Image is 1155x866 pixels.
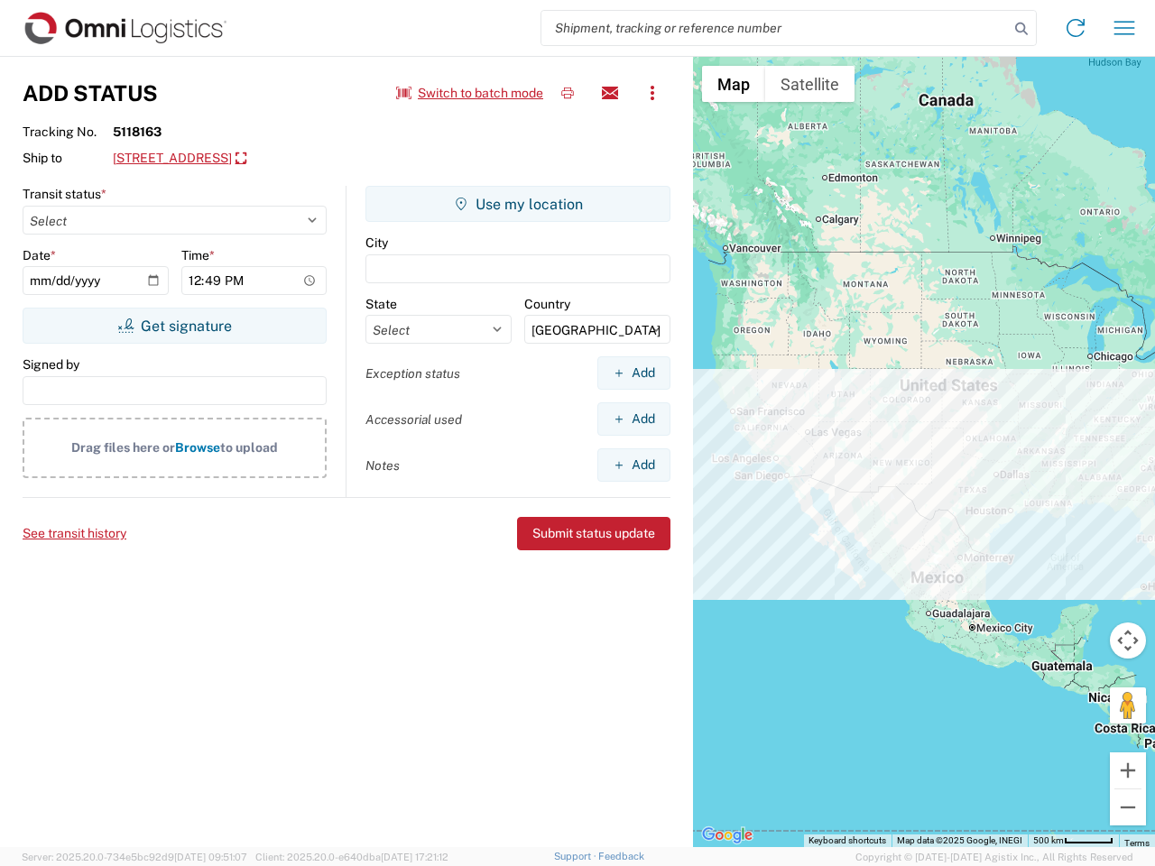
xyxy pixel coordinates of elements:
strong: 5118163 [113,124,162,140]
label: State [365,296,397,312]
button: Add [597,402,670,436]
span: Map data ©2025 Google, INEGI [897,835,1022,845]
label: Notes [365,457,400,474]
span: Copyright © [DATE]-[DATE] Agistix Inc., All Rights Reserved [855,849,1133,865]
span: Server: 2025.20.0-734e5bc92d9 [22,852,247,862]
span: [DATE] 17:21:12 [381,852,448,862]
label: City [365,235,388,251]
label: Exception status [365,365,460,382]
label: Signed by [23,356,79,373]
span: Ship to [23,150,113,166]
button: Switch to batch mode [396,78,543,108]
button: Map camera controls [1110,622,1146,659]
a: Support [554,851,599,861]
button: Drag Pegman onto the map to open Street View [1110,687,1146,723]
a: Feedback [598,851,644,861]
h3: Add Status [23,80,158,106]
button: Zoom out [1110,789,1146,825]
span: 500 km [1033,835,1064,845]
a: [STREET_ADDRESS] [113,143,246,174]
label: Country [524,296,570,312]
button: Use my location [365,186,670,222]
button: Add [597,448,670,482]
button: Keyboard shortcuts [808,834,886,847]
span: [DATE] 09:51:07 [174,852,247,862]
span: Drag files here or [71,440,175,455]
label: Accessorial used [365,411,462,428]
a: Terms [1124,838,1150,848]
input: Shipment, tracking or reference number [541,11,1009,45]
span: Tracking No. [23,124,113,140]
button: Get signature [23,308,327,344]
span: Client: 2025.20.0-e640dba [255,852,448,862]
span: to upload [220,440,278,455]
button: Map Scale: 500 km per 51 pixels [1028,834,1119,847]
button: See transit history [23,519,126,548]
img: Google [698,824,757,847]
a: Open this area in Google Maps (opens a new window) [698,824,757,847]
span: Browse [175,440,220,455]
button: Submit status update [517,517,670,550]
button: Show satellite imagery [765,66,855,102]
label: Transit status [23,186,106,202]
label: Date [23,247,56,263]
button: Show street map [702,66,765,102]
button: Zoom in [1110,752,1146,788]
button: Add [597,356,670,390]
label: Time [181,247,215,263]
